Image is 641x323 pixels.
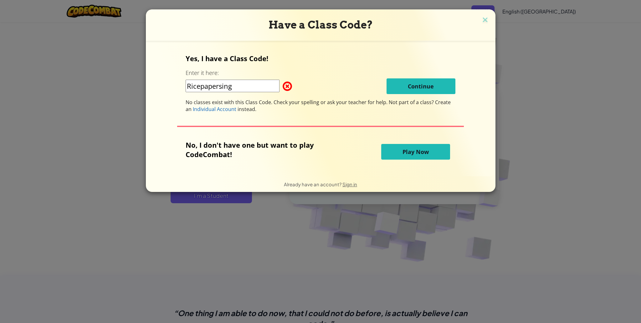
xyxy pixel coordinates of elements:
[193,106,236,113] span: Individual Account
[403,148,429,156] span: Play Now
[186,99,451,113] span: Not part of a class? Create an
[186,140,345,159] p: No, I don't have one but want to play CodeCombat!
[269,19,373,31] span: Have a Class Code?
[186,99,389,106] span: No classes exist with this Class Code. Check your spelling or ask your teacher for help.
[408,82,434,90] span: Continue
[284,181,342,187] span: Already have an account?
[381,144,450,160] button: Play Now
[387,78,455,94] button: Continue
[186,69,219,77] label: Enter it here:
[342,181,357,187] a: Sign in
[236,106,256,113] span: instead.
[186,54,455,63] p: Yes, I have a Class Code!
[481,16,489,25] img: close icon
